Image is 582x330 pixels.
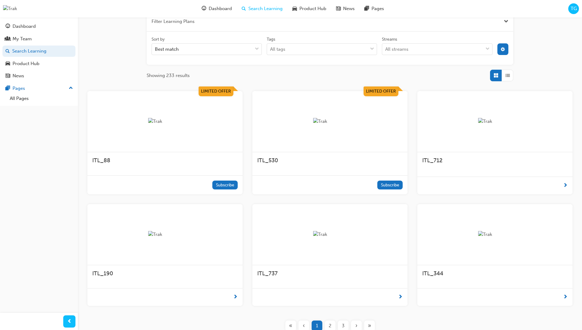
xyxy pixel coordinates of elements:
span: « [289,322,292,329]
button: TG [568,3,579,14]
span: Pages [372,5,384,12]
span: next-icon [563,182,568,189]
div: Pages [13,85,25,92]
span: search-icon [242,5,246,13]
img: Trak [313,231,347,238]
span: news-icon [5,73,10,79]
a: guage-iconDashboard [197,2,237,15]
span: List [505,72,510,79]
a: Search Learning [2,46,75,57]
span: guage-icon [5,24,10,29]
a: TrakITL_737 [252,204,408,306]
button: Pages [2,83,75,94]
a: news-iconNews [331,2,360,15]
div: News [13,72,24,79]
a: Dashboard [2,21,75,32]
div: My Team [13,35,32,42]
a: My Team [2,33,75,45]
span: 1 [316,322,318,329]
a: TrakITL_190 [87,204,243,306]
span: Grid [494,72,498,79]
div: Streams [382,36,397,42]
span: pages-icon [364,5,369,13]
label: tagOptions [267,36,377,55]
span: next-icon [233,293,238,301]
button: Subscribe [377,181,403,189]
span: next-icon [563,293,568,301]
span: ITL_530 [257,157,278,164]
span: Product Hub [299,5,326,12]
span: people-icon [5,36,10,42]
span: » [368,322,371,329]
a: pages-iconPages [360,2,389,15]
a: Product Hub [2,58,75,69]
span: ITL_737 [257,270,278,277]
span: › [355,322,357,329]
span: prev-icon [67,318,72,325]
a: search-iconSearch Learning [237,2,287,15]
a: Limited OfferTrakITL_88Subscribe [87,91,243,194]
div: Dashboard [13,23,36,30]
span: down-icon [255,45,259,53]
a: All Pages [7,94,75,103]
span: ITL_88 [92,157,110,164]
span: ITL_190 [92,270,113,277]
button: DashboardMy TeamSearch LearningProduct HubNews [2,20,75,83]
span: Limited Offer [366,89,396,94]
span: car-icon [292,5,297,13]
span: pages-icon [5,86,10,91]
span: 2 [329,322,331,329]
button: Subscribe [212,181,238,189]
span: ‹ [303,322,305,329]
span: cog-icon [501,47,505,53]
a: Limited OfferTrakITL_530Subscribe [252,91,408,194]
img: Trak [3,5,17,12]
div: Best match [155,46,179,53]
span: next-icon [398,293,403,301]
span: ITL_344 [422,270,443,277]
div: Product Hub [13,60,39,67]
button: cog-icon [497,43,509,55]
span: Search Learning [248,5,283,12]
span: down-icon [370,45,374,53]
span: down-icon [485,45,490,53]
img: Trak [478,118,512,125]
a: TrakITL_712 [417,91,573,194]
span: Dashboard [209,5,232,12]
a: News [2,70,75,82]
span: guage-icon [202,5,206,13]
span: TG [571,5,577,12]
span: News [343,5,355,12]
a: TrakITL_344 [417,204,573,306]
span: news-icon [336,5,341,13]
span: 3 [342,322,345,329]
div: All tags [270,46,285,53]
button: Close the filter [504,18,508,25]
span: search-icon [5,49,10,54]
span: Limited Offer [201,89,231,94]
div: Tags [267,36,275,42]
img: Trak [478,231,512,238]
img: Trak [148,118,182,125]
span: ITL_712 [422,157,442,164]
a: car-iconProduct Hub [287,2,331,15]
div: Sort by [152,36,165,42]
img: Trak [313,118,347,125]
div: All streams [385,46,408,53]
span: car-icon [5,61,10,67]
img: Trak [148,231,182,238]
span: Showing 233 results [147,72,190,79]
span: up-icon [69,84,73,92]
